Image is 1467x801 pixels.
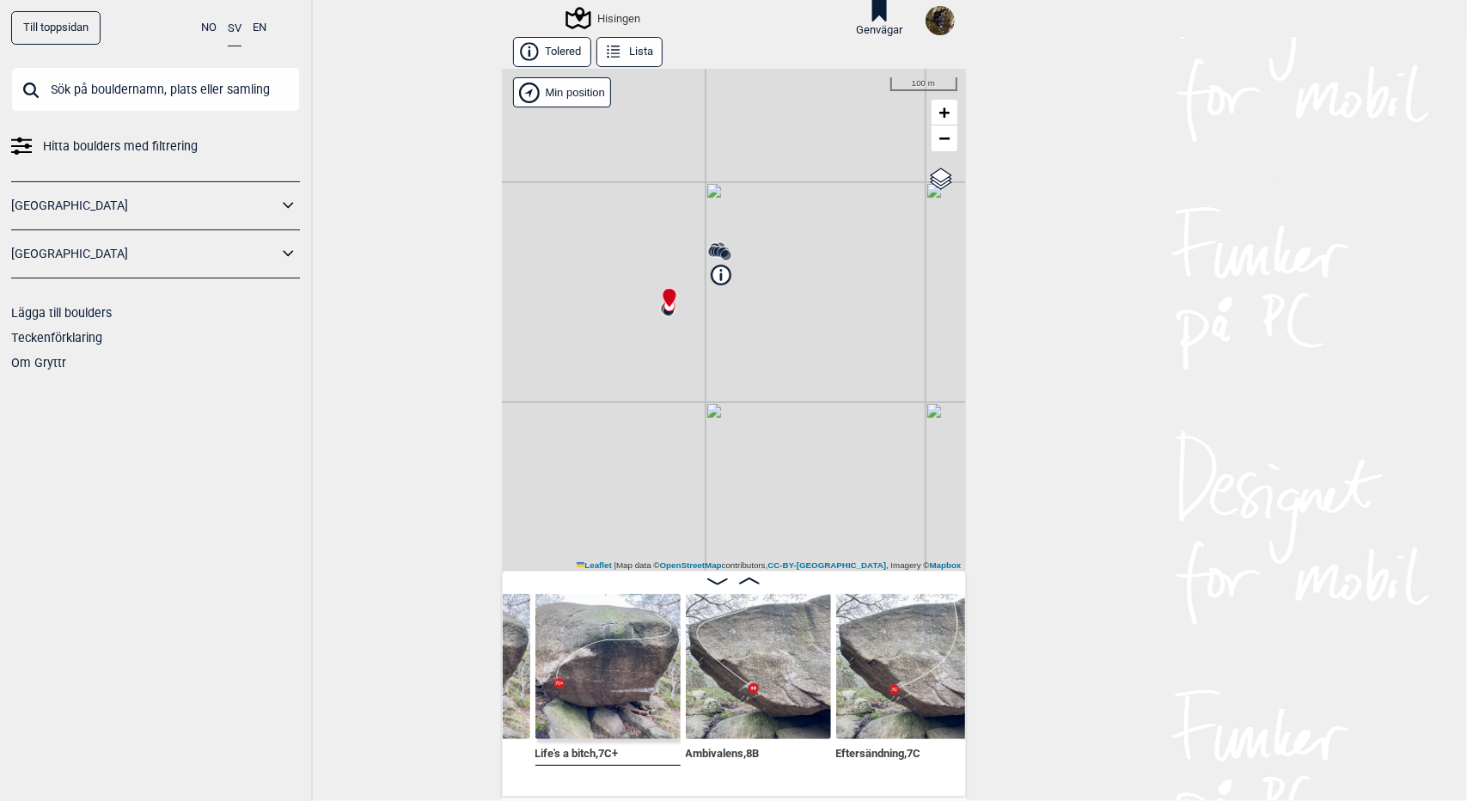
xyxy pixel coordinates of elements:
[596,37,663,67] button: Lista
[535,743,619,760] span: Life's a bitch , 7C+
[513,77,612,107] div: Vis min position
[11,134,300,159] a: Hitta boulders med filtrering
[11,11,101,45] a: Till toppsidan
[836,594,981,739] img: Eftersandning
[253,11,266,45] button: EN
[11,193,278,218] a: [GEOGRAPHIC_DATA]
[686,594,831,739] img: Ambivalens
[11,242,278,266] a: [GEOGRAPHIC_DATA]
[11,306,112,320] a: Lägga till boulders
[228,11,241,46] button: SV
[577,560,612,570] a: Leaflet
[660,560,722,570] a: OpenStreetMap
[932,125,957,151] a: Zoom out
[11,331,102,345] a: Teckenförklaring
[614,560,617,570] span: |
[932,100,957,125] a: Zoom in
[535,594,681,739] img: Lifes a bitch
[926,6,955,35] img: Falling
[767,560,886,570] a: CC-BY-[GEOGRAPHIC_DATA]
[572,559,966,572] div: Map data © contributors, , Imagery ©
[938,127,950,149] span: −
[11,356,66,370] a: Om Gryttr
[568,8,640,28] div: Hisingen
[201,11,217,45] button: NO
[836,743,921,760] span: Eftersändning , 7C
[890,77,957,91] div: 100 m
[930,560,962,570] a: Mapbox
[11,67,300,112] input: Sök på bouldernamn, plats eller samling
[43,134,198,159] span: Hitta boulders med filtrering
[686,743,760,760] span: Ambivalens , 8B
[925,160,957,198] a: Layers
[938,101,950,123] span: +
[513,37,591,67] button: Tolered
